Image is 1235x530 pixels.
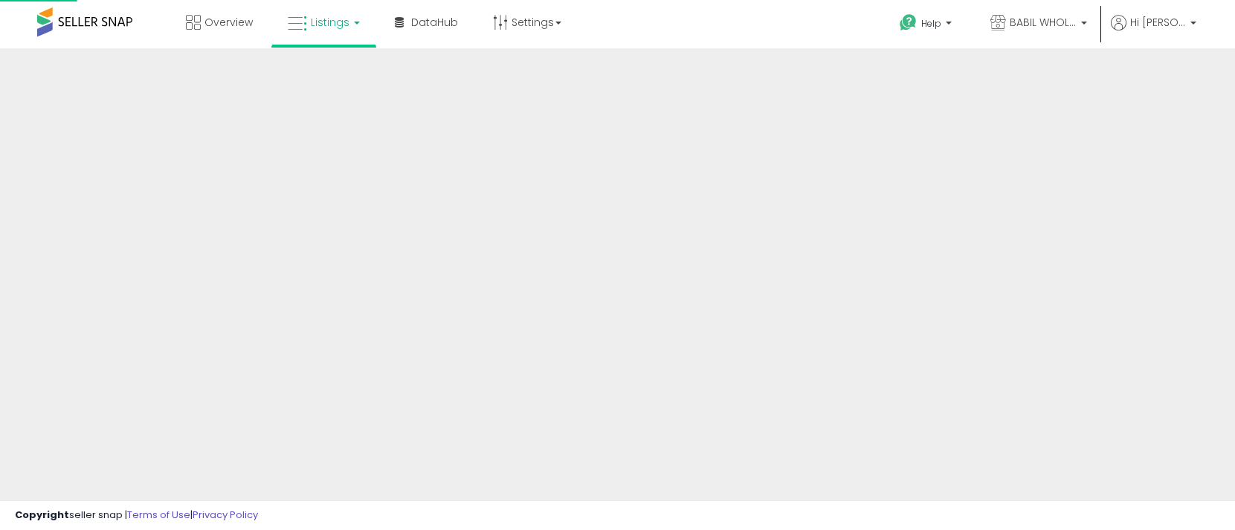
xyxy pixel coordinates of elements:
[1111,15,1196,48] a: Hi [PERSON_NAME]
[15,508,69,522] strong: Copyright
[15,508,258,523] div: seller snap | |
[204,15,253,30] span: Overview
[411,15,458,30] span: DataHub
[311,15,349,30] span: Listings
[193,508,258,522] a: Privacy Policy
[127,508,190,522] a: Terms of Use
[921,17,941,30] span: Help
[888,2,967,48] a: Help
[899,13,918,32] i: Get Help
[1130,15,1186,30] span: Hi [PERSON_NAME]
[1010,15,1077,30] span: BABIL WHOLESALE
